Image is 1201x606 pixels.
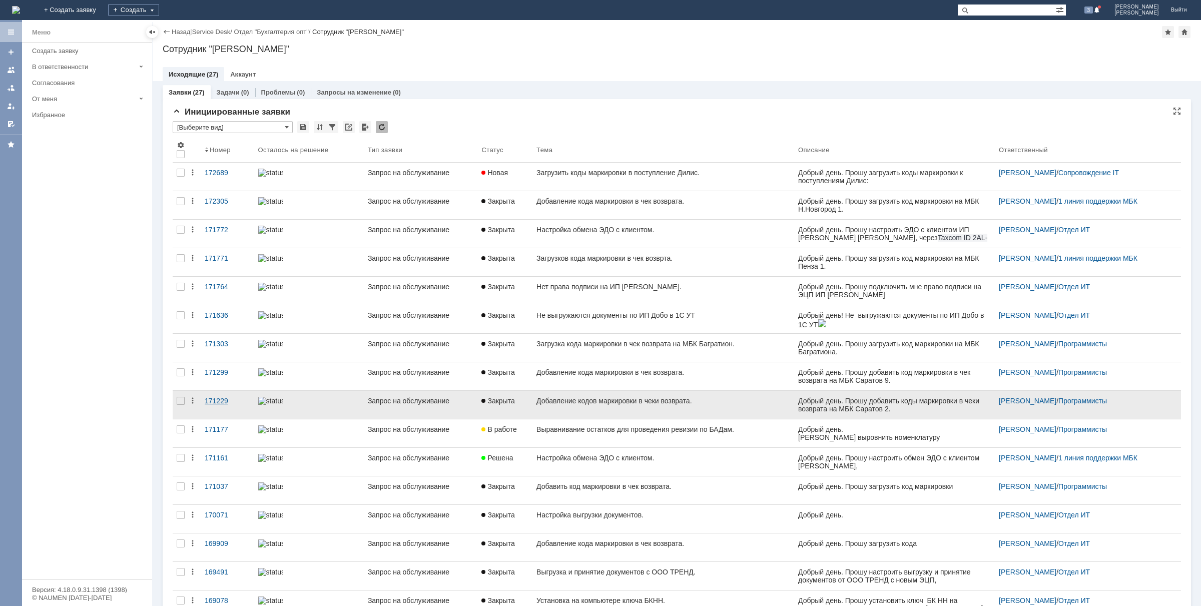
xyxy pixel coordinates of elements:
div: Выгрузка и принятие документов с ООО ТРЕНД. [536,568,790,576]
a: 171303 [201,334,254,362]
a: statusbar-100 (1).png [254,334,364,362]
div: Добавление кода маркировки в чек возврата. [536,368,790,376]
div: / [999,454,1177,462]
a: Запрос на обслуживание [364,476,478,504]
a: Согласования [28,75,150,91]
span: Закрыта [481,226,514,234]
div: (0) [297,89,305,96]
a: statusbar-100 (1).png [254,191,364,219]
div: (27) [207,71,218,78]
div: Выравнивание остатков для проведения ревизии по БАДам. [536,425,790,433]
div: Нет права подписи на ИП [PERSON_NAME]. [536,283,790,291]
div: Сортировка... [314,121,326,133]
div: Сотрудник "[PERSON_NAME]" [163,44,1191,54]
a: [PERSON_NAME] [999,397,1056,405]
div: Запрос на обслуживание [368,197,474,205]
a: Запрос на обслуживание [364,191,478,219]
a: Закрыта [477,248,532,276]
div: 169491 [205,568,250,576]
img: statusbar-100 (1).png [258,482,283,490]
img: logo [12,6,20,14]
div: 171161 [205,454,250,462]
div: Сохранить вид [297,121,309,133]
img: statusbar-100 (1).png [258,454,283,462]
div: Действия [189,197,197,205]
a: 171772 [201,220,254,248]
a: 171771 [201,248,254,276]
a: Заявки на командах [3,62,19,78]
a: [PERSON_NAME] [999,482,1056,490]
a: statusbar-100 (1).png [254,220,364,248]
a: [PERSON_NAME] [999,596,1056,604]
div: / [999,482,1177,490]
div: . [10,104,193,112]
img: statusbar-100 (1).png [258,311,283,319]
span: Настройки [177,141,185,149]
img: download [20,8,29,16]
span: Закрыта [481,340,514,348]
a: Отдел ИТ [1058,511,1090,519]
a: statusbar-100 (1).png [254,163,364,191]
a: Отдел "Бухгалтерия опт" [234,28,308,36]
div: На Магазин ККМ Магазин БК ТЦ Галактика БК, чек возврата БКРТ-346395 от [DATE] 14:11:53 [10,64,193,80]
div: / [999,197,1177,205]
a: Отдел ИТ [1058,596,1090,604]
a: 171636 [201,305,254,333]
div: Действия [189,169,197,177]
div: Запрос на обслуживание [368,283,474,291]
a: statusbar-100 (1).png [254,448,364,476]
a: Программисты [1058,340,1107,348]
a: Сопровождение IT [1058,169,1119,177]
a: [PERSON_NAME] [999,454,1056,462]
a: Отдел ИТ [1058,311,1090,319]
div: Код вернула в оборот. [10,104,193,112]
a: Закрыта [477,476,532,504]
div: Добавление кода маркировки в чек возврата. [536,197,790,205]
div: (0) [393,89,401,96]
span: Расширенный поиск [1056,5,1066,14]
a: Загрузить коды маркировки в поступление Дилис. [532,163,794,191]
div: От меня [32,95,135,103]
a: Запрос на обслуживание [364,419,478,447]
div: Не выгружаются документы по ИП Добо в 1С УТ [536,311,790,319]
div: Действия [189,368,197,376]
a: Исходящие [169,71,205,78]
div: / [999,226,1177,234]
a: Запрос на обслуживание [364,362,478,390]
div: / [999,539,1177,547]
img: statusbar-100 (1).png [258,511,283,519]
a: [PERSON_NAME] [999,368,1056,376]
div: 171229 [205,397,250,405]
a: [PERSON_NAME] [999,568,1056,576]
a: Добавить код маркировки в чек возврата. [532,476,794,504]
a: Service Desk [192,28,231,36]
a: Добавление кода маркировки в чек возврата. [532,362,794,390]
span: Закрыта [481,368,514,376]
a: statusbar-100 (1).png [254,277,364,305]
img: statusbar-100 (1).png [258,226,283,234]
div: 171764 [205,283,250,291]
a: Настройка выгрузки документов. [532,505,794,533]
div: Запрос на обслуживание [368,311,474,319]
a: [PERSON_NAME] [999,511,1056,519]
div: Статус [481,146,503,154]
a: Закрыта [477,305,532,333]
a: Новая [477,163,532,191]
div: Тема [536,146,552,154]
div: Действия [189,226,197,234]
a: 169491 [201,562,254,590]
a: Выгрузка и принятие документов с ООО ТРЕНД. [532,562,794,590]
a: 1 линия поддержки МБК [1058,454,1137,462]
div: Действия [189,311,197,319]
div: Загрузить коды маркировки в поступление Дилис. [536,169,790,177]
div: Действия [189,511,197,519]
div: Действия [189,397,197,405]
div: / [192,28,234,36]
a: 170071 [201,505,254,533]
a: [PERSON_NAME] [999,539,1056,547]
div: Запрос на обслуживание [368,482,474,490]
div: Загрузков кода маркировки в чек возврта. [536,254,790,262]
div: Создать заявку [32,47,146,55]
div: Скопировать ссылку на список [343,121,355,133]
a: Добавление кодов маркировки в чеки возврата. [532,391,794,419]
